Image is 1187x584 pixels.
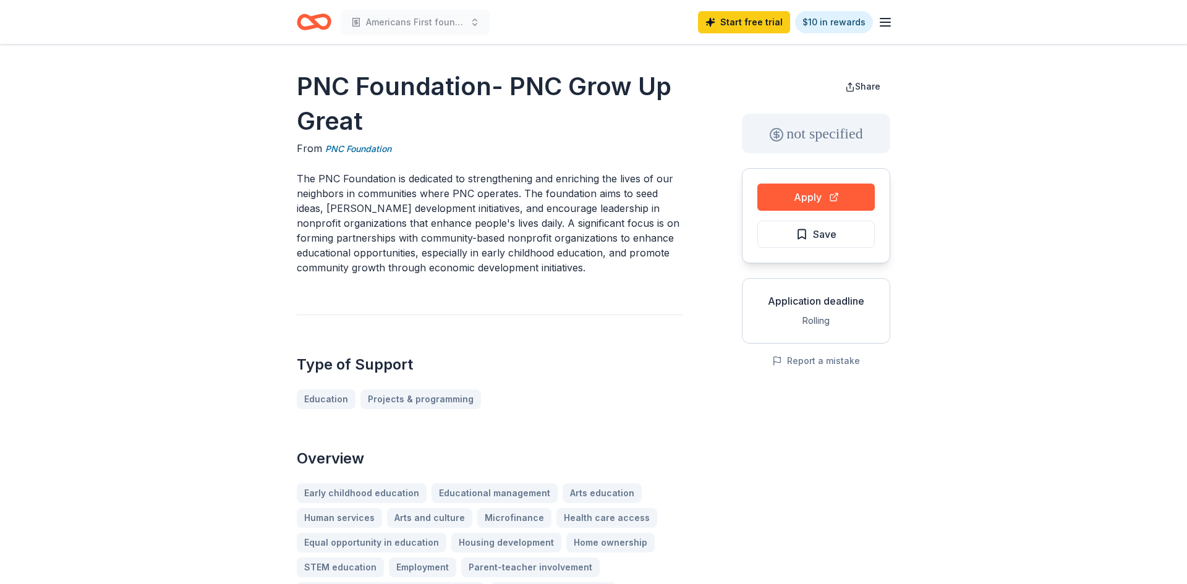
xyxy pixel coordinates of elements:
span: Share [855,81,880,91]
a: $10 in rewards [795,11,873,33]
a: Education [297,389,355,409]
a: PNC Foundation [325,142,391,156]
h2: Type of Support [297,355,683,375]
button: Save [757,221,875,248]
button: Americans First foundation Inc. [341,10,490,35]
div: not specified [742,114,890,153]
h2: Overview [297,449,683,468]
button: Share [835,74,890,99]
div: Application deadline [752,294,880,308]
a: Projects & programming [360,389,481,409]
div: From [297,141,683,156]
span: Americans First foundation Inc. [366,15,465,30]
a: Home [297,7,331,36]
button: Report a mistake [772,353,860,368]
div: Rolling [752,313,880,328]
button: Apply [757,184,875,211]
p: The PNC Foundation is dedicated to strengthening and enriching the lives of our neighbors in comm... [297,171,683,275]
h1: PNC Foundation- PNC Grow Up Great [297,69,683,138]
a: Start free trial [698,11,790,33]
span: Save [813,226,836,242]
